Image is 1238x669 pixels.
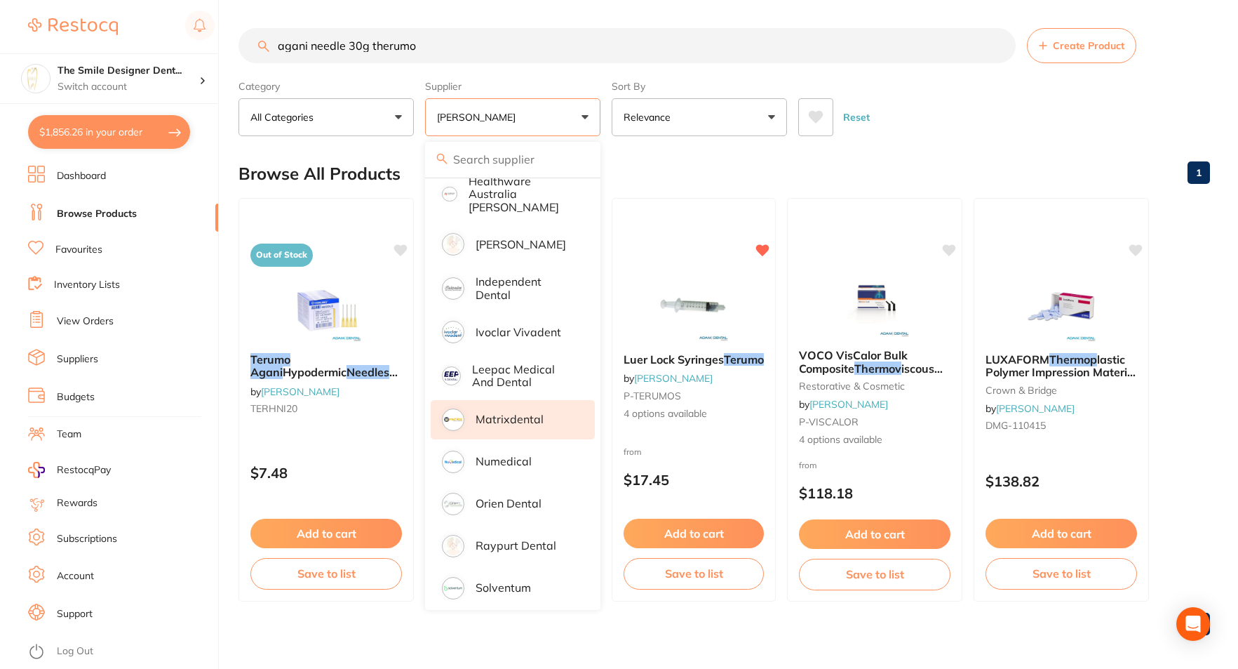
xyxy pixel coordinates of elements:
em: Thermov [854,362,901,376]
p: Raypurt Dental [476,539,556,552]
span: Luer Lock Syringes [624,352,724,366]
a: Team [57,428,81,442]
a: Subscriptions [57,532,117,546]
a: Account [57,569,94,583]
b: Terumo Agani Hypodermic Needles 20G x 25mm 100/pk [250,353,402,379]
img: Restocq Logo [28,18,118,35]
a: 1 [1187,159,1210,187]
button: $1,856.26 in your order [28,115,190,149]
em: Thermop [1049,352,1097,366]
button: Save to list [250,558,402,589]
span: 4 options available [624,407,764,421]
p: $17.45 [624,472,764,488]
p: All Categories [250,110,319,124]
span: P-VISCALOR [799,416,859,428]
span: by [799,398,888,411]
span: P-TERUMOS [624,390,681,402]
a: RestocqPay [28,462,111,478]
img: The Smile Designer Dental Studio [22,65,50,93]
span: RestocqPay [57,463,111,477]
a: Support [57,607,93,621]
em: Terumo [250,352,290,366]
label: Supplier [425,80,600,93]
p: [PERSON_NAME] [476,238,566,251]
button: Save to list [799,559,950,590]
a: [PERSON_NAME] [261,385,339,398]
label: Category [238,80,414,93]
a: Browse Products [57,207,137,221]
span: LUXAFORM [985,352,1049,366]
button: Save to list [624,558,764,589]
a: Inventory Lists [54,278,120,292]
a: [PERSON_NAME] [634,372,713,385]
p: Solventum [476,581,531,594]
span: Hypodermic [283,365,346,379]
button: Create Product [1027,28,1136,63]
img: Leepac Medical and Dental [444,369,459,383]
a: Log Out [57,644,93,658]
p: Relevance [624,110,676,124]
span: 4 options available [799,433,950,447]
a: Favourites [55,243,102,257]
span: from [624,446,642,457]
img: Healthware Australia Ridley [444,189,455,200]
p: Numedical [476,455,532,468]
a: Budgets [57,390,95,404]
img: Ivoclar Vivadent [444,323,462,341]
div: Open Intercom Messenger [1176,607,1210,641]
span: by [250,385,339,398]
span: VOCO VisCalor Bulk Composite [799,348,908,375]
em: Needles [346,365,389,379]
button: Add to cart [799,519,950,549]
span: from [799,460,817,470]
em: Terumo [724,352,764,366]
button: Log Out [28,641,214,663]
span: lastic Polymer Impression Material x 72 Discs [985,352,1137,392]
button: Reset [839,98,874,136]
b: LUXAFORM Thermoplastic Polymer Impression Material x 72 Discs [985,353,1137,379]
img: Solventum [444,579,462,597]
h2: Browse All Products [238,164,401,184]
span: Create Product [1053,40,1124,51]
a: Suppliers [57,352,98,366]
p: Healthware Australia [PERSON_NAME] [469,175,576,213]
button: Save to list [985,558,1137,589]
b: VOCO VisCalor Bulk Composite Thermoviscous Capsules [799,349,950,375]
p: [PERSON_NAME] [437,110,521,124]
img: Raypurt Dental [444,537,462,555]
a: [PERSON_NAME] [996,402,1075,415]
span: Out of Stock [250,244,313,267]
a: Dashboard [57,169,106,183]
p: Leepac Medical and Dental [472,363,575,389]
p: Independent Dental [476,275,575,301]
img: RestocqPay [28,462,45,478]
span: TERHNI20 [250,402,297,415]
button: All Categories [238,98,414,136]
p: $118.18 [799,485,950,501]
a: View Orders [57,314,114,329]
img: LUXAFORM Thermoplastic Polymer Impression Material x 72 Discs [1016,272,1107,342]
button: Add to cart [985,519,1137,548]
span: iscous Capsules [799,362,943,388]
span: 20G x 25mm 100/pk [250,365,412,392]
small: restorative & cosmetic [799,380,950,392]
a: Restocq Logo [28,11,118,43]
img: Luer Lock Syringes Terumo [648,272,739,342]
img: VOCO VisCalor Bulk Composite Thermoviscous Capsules [829,267,920,338]
b: Luer Lock Syringes Terumo [624,353,764,366]
img: Independent Dental [444,279,462,298]
p: Ivoclar Vivadent [476,326,561,338]
a: [PERSON_NAME] [809,398,888,411]
input: Search supplier [425,142,600,177]
button: Add to cart [624,519,764,548]
button: Relevance [612,98,787,136]
p: Matrixdental [476,413,544,425]
img: Orien dental [444,495,462,513]
span: by [985,402,1075,415]
img: Henry Schein Halas [444,235,462,253]
label: Sort By [612,80,787,93]
a: Rewards [57,496,97,510]
img: Numedical [444,453,462,471]
em: Agani [250,365,283,379]
input: Search Products [238,28,1016,63]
